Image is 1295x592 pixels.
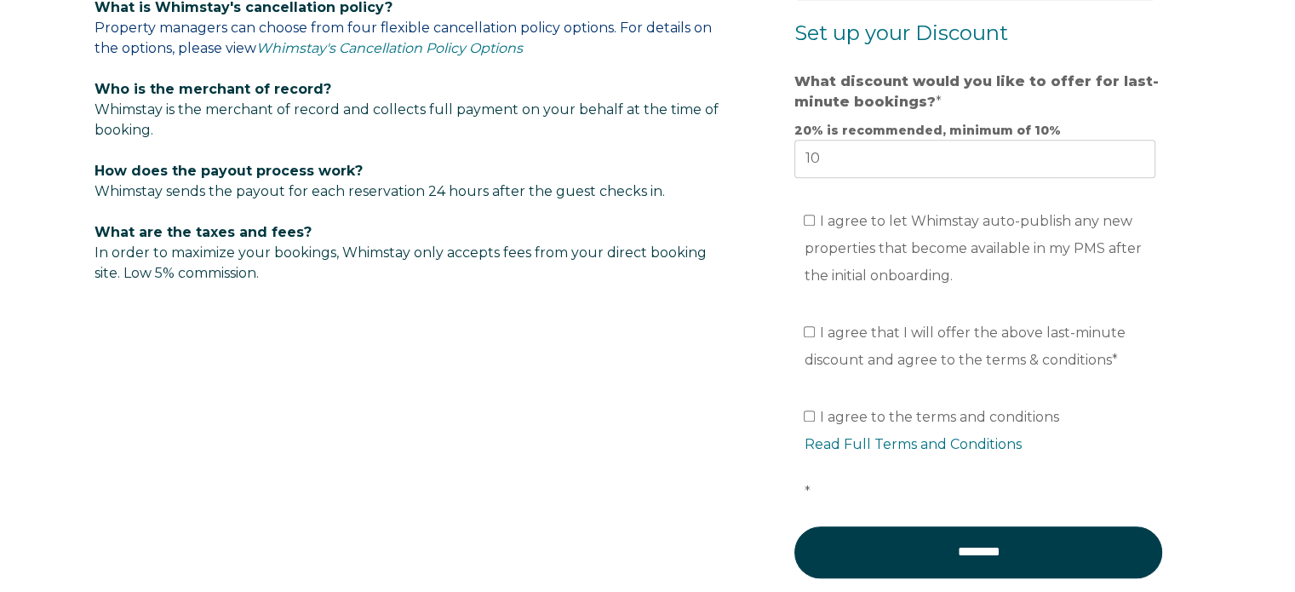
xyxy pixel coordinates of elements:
span: Whimstay is the merchant of record and collects full payment on your behalf at the time of booking. [95,101,719,138]
strong: 20% is recommended, minimum of 10% [794,123,1061,138]
span: Whimstay sends the payout for each reservation 24 hours after the guest checks in. [95,183,665,199]
span: Set up your Discount [794,20,1008,45]
input: I agree that I will offer the above last-minute discount and agree to the terms & conditions* [804,326,815,337]
span: Who is the merchant of record? [95,81,331,97]
a: Read Full Terms and Conditions [804,436,1021,452]
span: In order to maximize your bookings, Whimstay only accepts fees from your direct booking site. Low... [95,224,707,281]
input: I agree to the terms and conditionsRead Full Terms and Conditions* [804,411,815,422]
strong: What discount would you like to offer for last-minute bookings? [794,73,1159,110]
span: I agree to let Whimstay auto-publish any new properties that become available in my PMS after the... [804,213,1141,284]
span: I agree that I will offer the above last-minute discount and agree to the terms & conditions [804,325,1126,368]
input: I agree to let Whimstay auto-publish any new properties that become available in my PMS after the... [804,215,815,226]
a: Whimstay's Cancellation Policy Options [256,40,523,56]
span: I agree to the terms and conditions [804,409,1165,500]
span: How does the payout process work? [95,163,363,179]
span: What are the taxes and fees? [95,224,312,240]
